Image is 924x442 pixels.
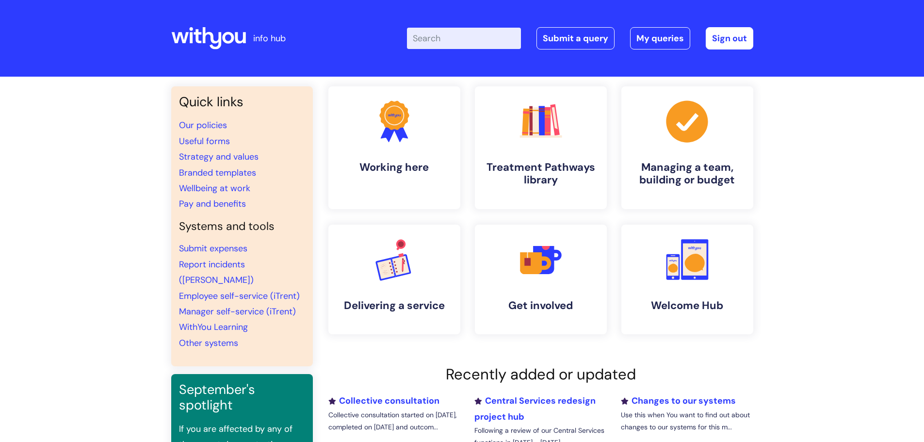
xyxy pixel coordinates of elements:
[179,135,230,147] a: Useful forms
[179,151,259,163] a: Strategy and values
[179,290,300,302] a: Employee self-service (iTrent)
[630,27,690,49] a: My queries
[629,299,746,312] h4: Welcome Hub
[706,27,753,49] a: Sign out
[629,161,746,187] h4: Managing a team, building or budget
[179,167,256,179] a: Branded templates
[621,409,753,433] p: Use this when You want to find out about changes to our systems for this m...
[179,220,305,233] h4: Systems and tools
[483,161,599,187] h4: Treatment Pathways library
[328,365,753,383] h2: Recently added or updated
[336,299,453,312] h4: Delivering a service
[179,321,248,333] a: WithYou Learning
[407,28,521,49] input: Search
[328,395,439,407] a: Collective consultation
[179,259,254,286] a: Report incidents ([PERSON_NAME])
[328,86,460,209] a: Working here
[328,409,460,433] p: Collective consultation started on [DATE], completed on [DATE] and outcom...
[475,225,607,334] a: Get involved
[621,395,736,407] a: Changes to our systems
[328,225,460,334] a: Delivering a service
[483,299,599,312] h4: Get involved
[179,94,305,110] h3: Quick links
[179,306,296,317] a: Manager self-service (iTrent)
[179,337,238,349] a: Other systems
[474,395,596,422] a: Central Services redesign project hub
[621,86,753,209] a: Managing a team, building or budget
[621,225,753,334] a: Welcome Hub
[253,31,286,46] p: info hub
[336,161,453,174] h4: Working here
[179,198,246,210] a: Pay and benefits
[179,243,247,254] a: Submit expenses
[179,182,250,194] a: Wellbeing at work
[475,86,607,209] a: Treatment Pathways library
[179,119,227,131] a: Our policies
[179,382,305,413] h3: September's spotlight
[407,27,753,49] div: | -
[536,27,615,49] a: Submit a query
